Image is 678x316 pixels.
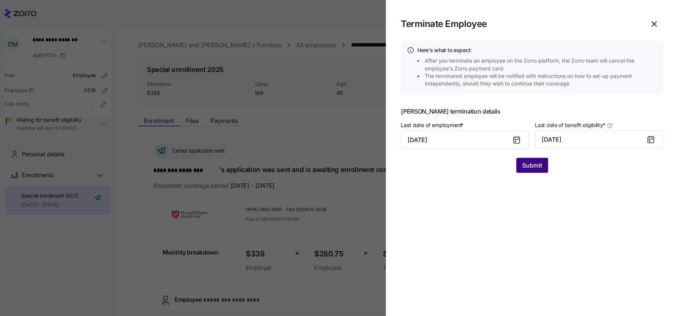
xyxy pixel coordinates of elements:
button: [DATE] [535,130,663,148]
span: After you terminate an employee on the Zorro platform, the Zorro team will cancel the employee's ... [425,57,659,72]
h1: Terminate Employee [401,18,639,30]
span: [PERSON_NAME] termination details [401,108,663,114]
span: The terminated employee will be notified with instructions on how to set-up payment independently... [425,72,659,88]
h4: Here's what to expect: [417,46,657,54]
input: MM/DD/YYYY [401,131,529,149]
span: Last date of benefit eligibility * [535,121,605,129]
button: Submit [516,158,548,173]
label: Last date of employment [401,121,465,129]
span: Submit [522,161,542,170]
